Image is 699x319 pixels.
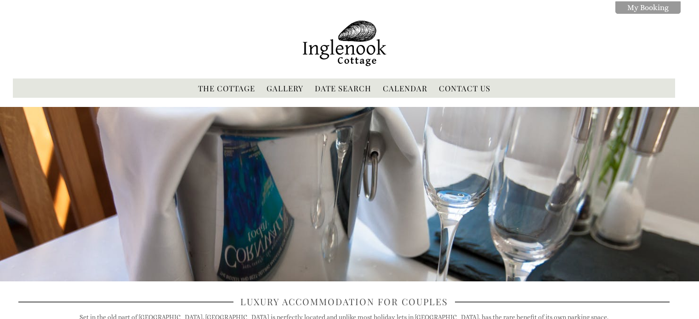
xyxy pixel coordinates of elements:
[315,83,371,93] a: Date Search
[439,83,490,93] a: Contact Us
[383,83,427,93] a: Calendar
[267,83,303,93] a: Gallery
[615,1,681,14] a: My Booking
[233,296,455,308] span: Luxury accommodation for couples
[287,15,402,73] img: Inglenook Cottage
[198,83,255,93] a: The Cottage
